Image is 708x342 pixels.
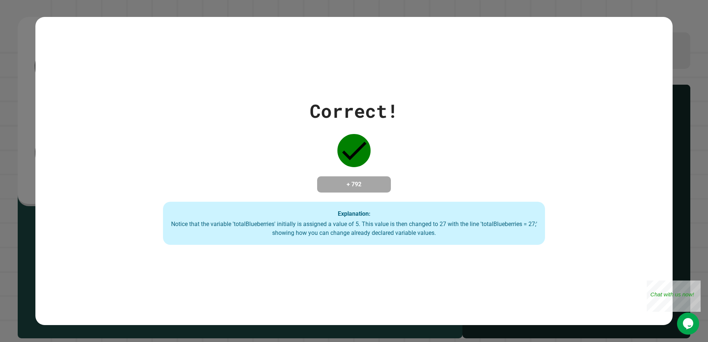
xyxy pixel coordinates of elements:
div: Notice that the variable 'totalBlueberries' initially is assigned a value of 5. This value is the... [170,220,538,237]
div: Correct! [310,97,398,125]
iframe: chat widget [677,313,701,335]
h4: + 792 [324,180,383,189]
strong: Explanation: [338,210,371,217]
iframe: chat widget [647,281,701,312]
